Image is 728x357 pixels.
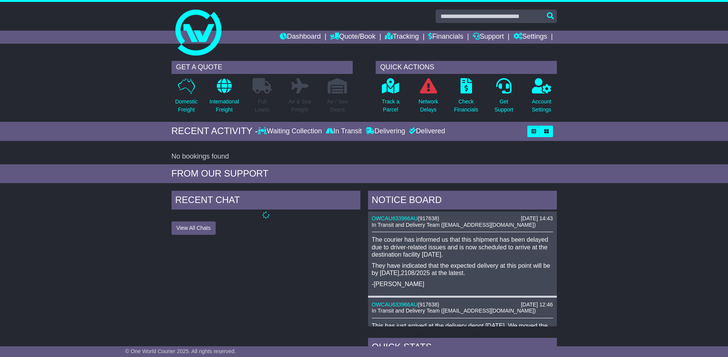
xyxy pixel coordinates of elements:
div: QUICK ACTIONS [376,61,557,74]
p: The courier has informed us that this shipment has been delayed due to driver-related issues and ... [372,236,553,258]
p: Account Settings [532,98,551,114]
div: ( ) [372,215,553,222]
p: Check Financials [454,98,478,114]
span: 917638 [419,215,437,221]
a: InternationalFreight [209,78,239,118]
p: Air / Sea Depot [327,98,348,114]
div: RECENT ACTIVITY - [172,126,258,137]
p: International Freight [210,98,239,114]
span: 917638 [419,301,437,308]
div: Delivering [364,127,407,136]
div: RECENT CHAT [172,191,360,211]
div: No bookings found [172,152,557,161]
div: In Transit [324,127,364,136]
a: NetworkDelays [418,78,438,118]
a: OWCAU633966AU [372,215,418,221]
p: They have indicated that the expected delivery at this point will be by [DATE],2108/2025 at the l... [372,262,553,277]
a: Dashboard [280,31,321,44]
p: -[PERSON_NAME] [372,280,553,288]
div: [DATE] 14:43 [521,215,553,222]
a: Financials [428,31,463,44]
a: Settings [513,31,547,44]
button: View All Chats [172,221,216,235]
div: Waiting Collection [258,127,324,136]
p: Track a Parcel [382,98,399,114]
p: Air & Sea Freight [289,98,311,114]
a: OWCAU633966AU [372,301,418,308]
a: Support [473,31,504,44]
span: © One World Courier 2025. All rights reserved. [125,348,236,354]
div: [DATE] 12:46 [521,301,553,308]
p: Get Support [494,98,513,114]
a: CheckFinancials [454,78,479,118]
a: GetSupport [494,78,513,118]
div: GET A QUOTE [172,61,353,74]
div: ( ) [372,301,553,308]
div: Delivered [407,127,445,136]
p: Network Delays [418,98,438,114]
p: This has just arrived at the delivery depot [DATE]. We moved the ETA from [DATE] to [DATE], await... [372,322,553,344]
a: Quote/Book [330,31,375,44]
span: In Transit and Delivery Team ([EMAIL_ADDRESS][DOMAIN_NAME]) [372,222,536,228]
p: Domestic Freight [175,98,197,114]
p: Full Loads [253,98,272,114]
a: DomesticFreight [175,78,198,118]
a: Tracking [385,31,419,44]
div: FROM OUR SUPPORT [172,168,557,179]
a: AccountSettings [532,78,552,118]
a: Track aParcel [381,78,400,118]
span: In Transit and Delivery Team ([EMAIL_ADDRESS][DOMAIN_NAME]) [372,308,536,314]
div: NOTICE BOARD [368,191,557,211]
